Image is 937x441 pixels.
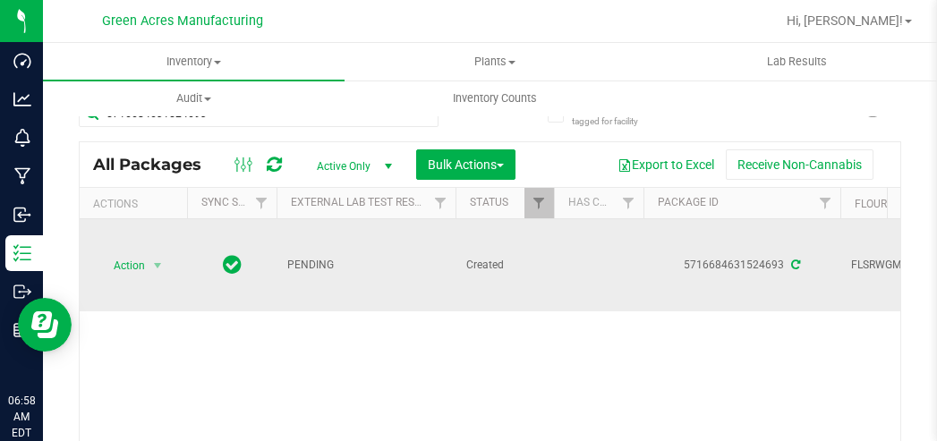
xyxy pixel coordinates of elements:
span: Hi, [PERSON_NAME]! [787,13,903,28]
th: Has COA [554,188,643,219]
span: Inventory Counts [429,90,561,106]
inline-svg: Monitoring [13,129,31,147]
span: Created [466,257,543,274]
div: Actions [93,198,180,210]
a: Sync Status [201,196,270,208]
span: Inventory [43,54,345,70]
a: Status [470,196,508,208]
inline-svg: Outbound [13,283,31,301]
span: Action [98,253,146,278]
span: In Sync [223,252,242,277]
span: Green Acres Manufacturing [102,13,263,29]
a: Filter [524,188,554,218]
button: Receive Non-Cannabis [726,149,873,180]
a: Plants [345,43,646,81]
inline-svg: Inbound [13,206,31,224]
a: Package ID [658,196,719,208]
iframe: Resource center [18,298,72,352]
span: Bulk Actions [428,157,504,172]
a: Filter [247,188,277,218]
inline-svg: Manufacturing [13,167,31,185]
a: Inventory [43,43,345,81]
button: Bulk Actions [416,149,515,180]
inline-svg: Reports [13,321,31,339]
a: Filter [811,188,840,218]
span: PENDING [287,257,445,274]
inline-svg: Analytics [13,90,31,108]
a: Inventory Counts [345,80,646,117]
a: Audit [43,80,345,117]
inline-svg: Dashboard [13,52,31,70]
span: Audit [44,90,344,106]
span: select [147,253,169,278]
span: All Packages [93,155,219,174]
a: Filter [614,188,643,218]
a: External Lab Test Result [291,196,431,208]
p: 06:58 AM EDT [8,393,35,441]
button: Export to Excel [606,149,726,180]
span: Plants [345,54,645,70]
inline-svg: Inventory [13,244,31,262]
a: Filter [426,188,456,218]
div: 5716684631524693 [641,257,843,274]
span: Lab Results [743,54,851,70]
span: Sync from Compliance System [788,259,800,271]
